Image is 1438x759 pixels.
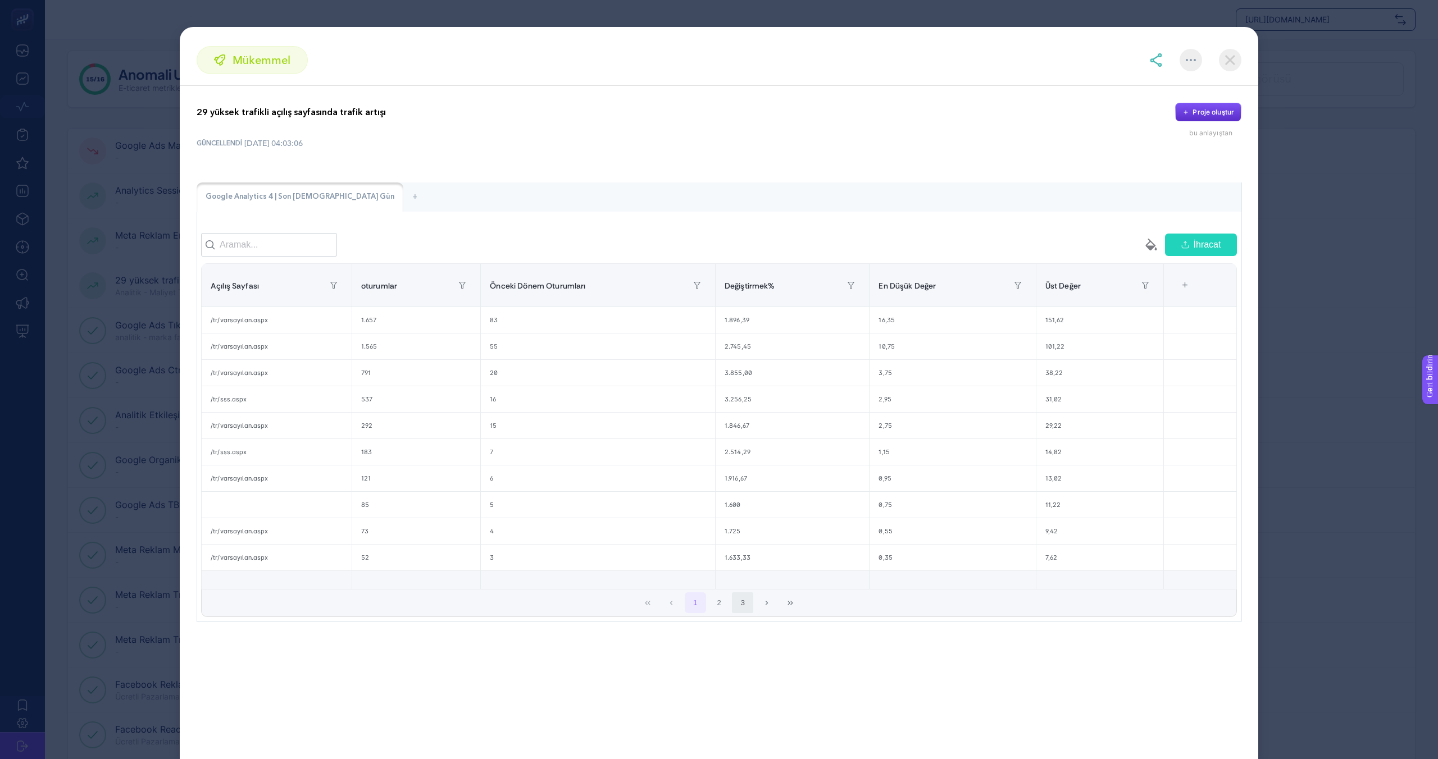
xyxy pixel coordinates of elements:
font: 151,62 [1045,316,1064,324]
font: En Düşük Değer [879,281,936,291]
font: 0,95 [879,474,891,482]
button: Proje oluştur [1175,103,1241,122]
img: Daha fazla seçenek [1186,59,1196,61]
font: /tr/varsayılan.aspx [211,422,268,429]
font: 2 [717,598,721,607]
font: 16 [490,395,496,403]
font: 1.916,67 [725,474,747,482]
font: Geri bildirim [7,3,52,12]
font: 1 [693,598,697,607]
font: 121 [361,474,371,482]
font: 1.725 [725,527,741,535]
font: Üst Değer [1045,281,1081,291]
font: 85 [361,501,369,509]
font: 3 [741,598,745,607]
font: mükemmel [233,53,290,67]
font: 1.633,33 [725,554,750,561]
font: 29,22 [1045,422,1062,429]
font: bu anlayıştan [1189,129,1232,137]
button: 3 [732,592,753,614]
font: 52 [361,554,369,561]
input: Aramak... [201,233,337,257]
font: 5 [490,501,494,509]
font: 20 [490,369,498,377]
font: 791 [361,369,371,377]
font: Önceki Dönem Oturumları [490,281,585,291]
font: 11,22 [1045,501,1061,509]
font: /tr/varsayılan.aspx [211,474,268,482]
font: Açılış Sayfası [211,281,259,291]
font: Değiştirmek% [725,281,775,291]
button: Son Sayfa [780,592,801,614]
font: 101,22 [1045,342,1065,350]
font: 0,55 [879,527,893,535]
img: mükemmel [214,54,225,66]
font: İhracat [1194,240,1221,249]
font: 3.256,25 [725,395,752,403]
font: + [1182,280,1188,291]
font: 1.846,67 [725,422,749,429]
font: 15 [490,422,497,429]
font: 38,22 [1045,369,1063,377]
img: paylaşmak [1149,53,1163,67]
font: /tr/varsayılan.aspx [211,316,268,324]
button: İhracat [1165,234,1237,256]
font: /tr/varsayılan.aspx [211,369,268,377]
font: 2,75 [879,422,892,429]
font: 31,02 [1045,395,1062,403]
font: 1.565 [361,342,377,350]
font: 83 [490,316,498,324]
font: /tr/sss.aspx [211,448,247,456]
font: /tr/varsayılan.aspx [211,554,268,561]
button: 1 [685,592,706,614]
font: 29 yüksek trafikli açılış sayfasında trafik artışı [197,106,386,118]
img: yakın diyalog [1219,49,1241,71]
font: 0,35 [879,554,893,561]
font: 1.600 [725,501,741,509]
font: 2,95 [879,395,891,403]
font: GÜNCELLENDİ [197,139,242,148]
font: 1,15 [879,448,890,456]
font: + [412,191,417,202]
font: 7 [490,448,493,456]
font: /tr/varsayılan.aspx [211,527,268,535]
font: 10,75 [879,342,895,350]
font: 14,82 [1045,448,1062,456]
font: 4 [490,527,494,535]
button: Sonraki Sayfa [756,592,777,614]
font: 9,42 [1045,527,1058,535]
font: 3 [490,554,494,561]
font: 6 [490,474,493,482]
font: 55 [490,342,498,350]
font: 537 [361,395,372,403]
font: 183 [361,448,372,456]
font: 0,75 [879,501,892,509]
font: Proje oluştur [1193,108,1234,116]
font: [DATE] 04:03:06 [244,139,303,148]
font: 13,02 [1045,474,1062,482]
font: 3,75 [879,369,892,377]
font: /tr/sss.aspx [211,395,247,403]
font: 2.514,29 [725,448,750,456]
font: 73 [361,527,368,535]
font: /tr/varsayılan.aspx [211,342,268,350]
font: 3.855,00 [725,369,752,377]
font: 1.896,39 [725,316,749,324]
font: 292 [361,422,372,429]
font: 16,35 [879,316,895,324]
font: 7,62 [1045,554,1058,561]
font: Google Analytics 4 | Son [DEMOGRAPHIC_DATA] Gün [206,191,394,202]
button: 2 [708,592,730,614]
font: oturumlar [361,281,397,291]
font: 1.657 [361,316,377,324]
font: 2.745,45 [725,342,751,350]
